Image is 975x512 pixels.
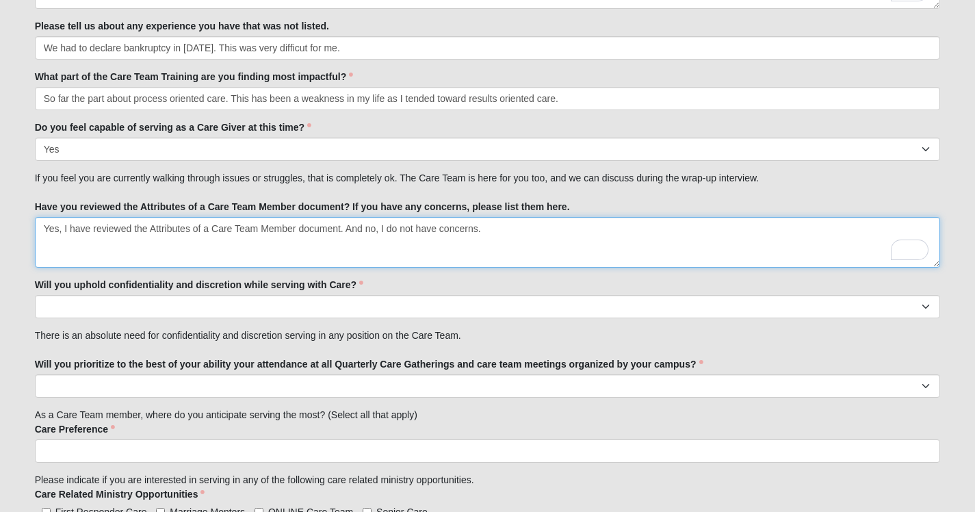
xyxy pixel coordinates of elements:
label: Have you reviewed the Attributes of a Care Team Member document? If you have any concerns, please... [35,200,570,214]
label: Care Related Ministry Opportunities [35,487,205,501]
label: Please tell us about any experience you have that was not listed. [35,19,329,33]
label: Will you prioritize to the best of your ability your attendance at all Quarterly Care Gatherings ... [35,357,703,371]
label: Will you uphold confidentiality and discretion while serving with Care? [35,278,363,292]
textarea: To enrich screen reader interactions, please activate Accessibility in Grammarly extension settings [35,217,941,268]
label: What part of the Care Team Training are you finding most impactful? [35,70,354,84]
label: Care Preference [35,422,115,436]
label: Do you feel capable of serving as a Care Giver at this time? [35,120,311,134]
